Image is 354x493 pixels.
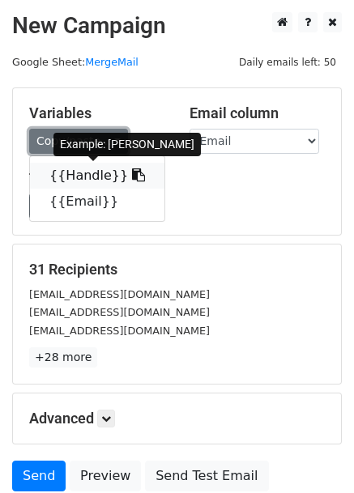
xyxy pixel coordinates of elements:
h5: Advanced [29,410,325,427]
a: +28 more [29,347,97,368]
span: Daily emails left: 50 [233,53,342,71]
small: [EMAIL_ADDRESS][DOMAIN_NAME] [29,306,210,318]
a: {{Handle}} [30,163,164,189]
a: Send Test Email [145,461,268,491]
small: [EMAIL_ADDRESS][DOMAIN_NAME] [29,288,210,300]
h5: 31 Recipients [29,261,325,278]
small: Google Sheet: [12,56,139,68]
a: {{Email}} [30,189,164,215]
div: 聊天小组件 [273,415,354,493]
div: Example: [PERSON_NAME] [53,133,201,156]
h5: Variables [29,104,165,122]
a: MergeMail [85,56,139,68]
h5: Email column [190,104,326,122]
a: Copy/paste... [29,129,128,154]
a: Daily emails left: 50 [233,56,342,68]
a: Send [12,461,66,491]
small: [EMAIL_ADDRESS][DOMAIN_NAME] [29,325,210,337]
iframe: Chat Widget [273,415,354,493]
a: Preview [70,461,141,491]
h2: New Campaign [12,12,342,40]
